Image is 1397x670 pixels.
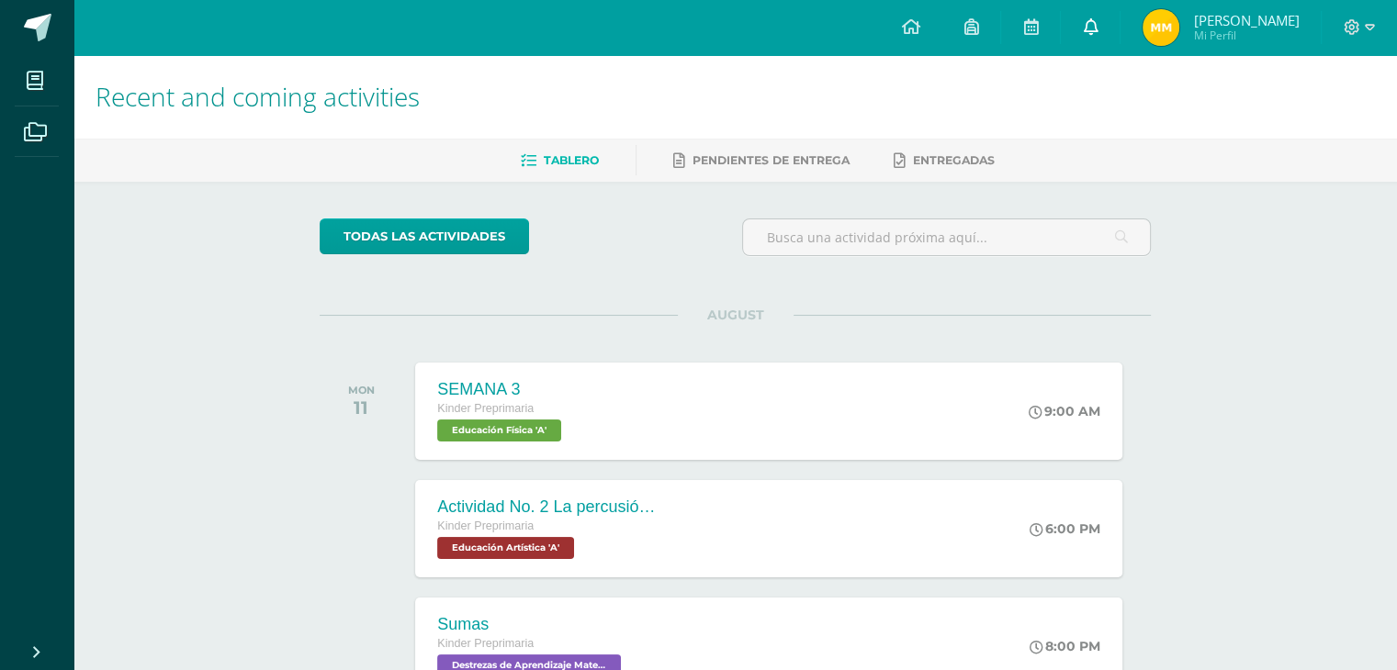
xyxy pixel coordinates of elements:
[437,402,534,415] span: Kinder Preprimaria
[96,79,420,114] span: Recent and coming activities
[521,146,599,175] a: Tablero
[1030,638,1100,654] div: 8:00 PM
[544,153,599,167] span: Tablero
[693,153,850,167] span: Pendientes de entrega
[1193,11,1299,29] span: [PERSON_NAME]
[348,384,375,396] div: MON
[320,218,529,254] a: todas las Actividades
[1029,403,1100,419] div: 9:00 AM
[437,419,561,441] span: Educación Física 'A'
[1143,9,1179,46] img: 9b8870a00c33ea12cd818e368603c848.png
[437,380,566,399] div: SEMANA 3
[743,219,1150,255] input: Busca una actividad próxima aquí...
[348,396,375,419] div: 11
[437,519,534,532] span: Kinder Preprimaria
[437,615,625,634] div: Sumas
[437,637,534,650] span: Kinder Preprimaria
[437,537,574,559] span: Educación Artística 'A'
[678,307,794,323] span: AUGUST
[1193,28,1299,43] span: Mi Perfil
[437,497,658,517] div: Actividad No. 2 La percusión rítmica corporal en salón de clases.
[1030,520,1100,537] div: 6:00 PM
[894,146,995,175] a: Entregadas
[673,146,850,175] a: Pendientes de entrega
[913,153,995,167] span: Entregadas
